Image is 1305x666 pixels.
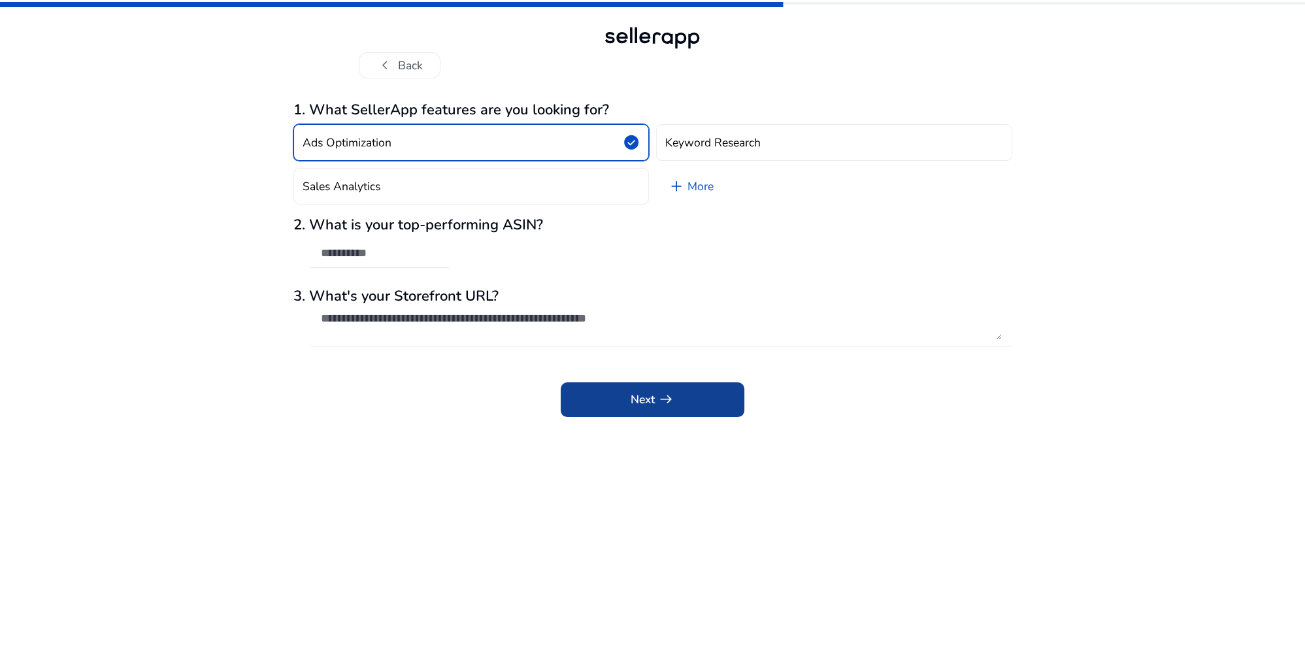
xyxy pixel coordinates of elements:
[631,391,674,408] span: Next
[293,216,1012,233] h3: 2. What is your top-performing ASIN?
[293,101,1012,118] h3: 1. What SellerApp features are you looking for?
[656,168,725,205] a: More
[303,180,380,193] h4: Sales Analytics
[293,288,1012,305] h3: 3. What's your Storefront URL?
[376,57,393,74] span: chevron_left
[303,136,391,150] h4: Ads Optimization
[623,134,640,151] span: check_circle
[561,382,745,417] button: Nextarrow_right_alt
[657,391,674,408] span: arrow_right_alt
[656,124,1012,161] button: Keyword Research
[293,168,650,205] button: Sales Analytics
[359,52,440,78] button: chevron_leftBack
[665,136,761,150] h4: Keyword Research
[293,124,650,161] button: Ads Optimizationcheck_circle
[668,178,685,195] span: add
